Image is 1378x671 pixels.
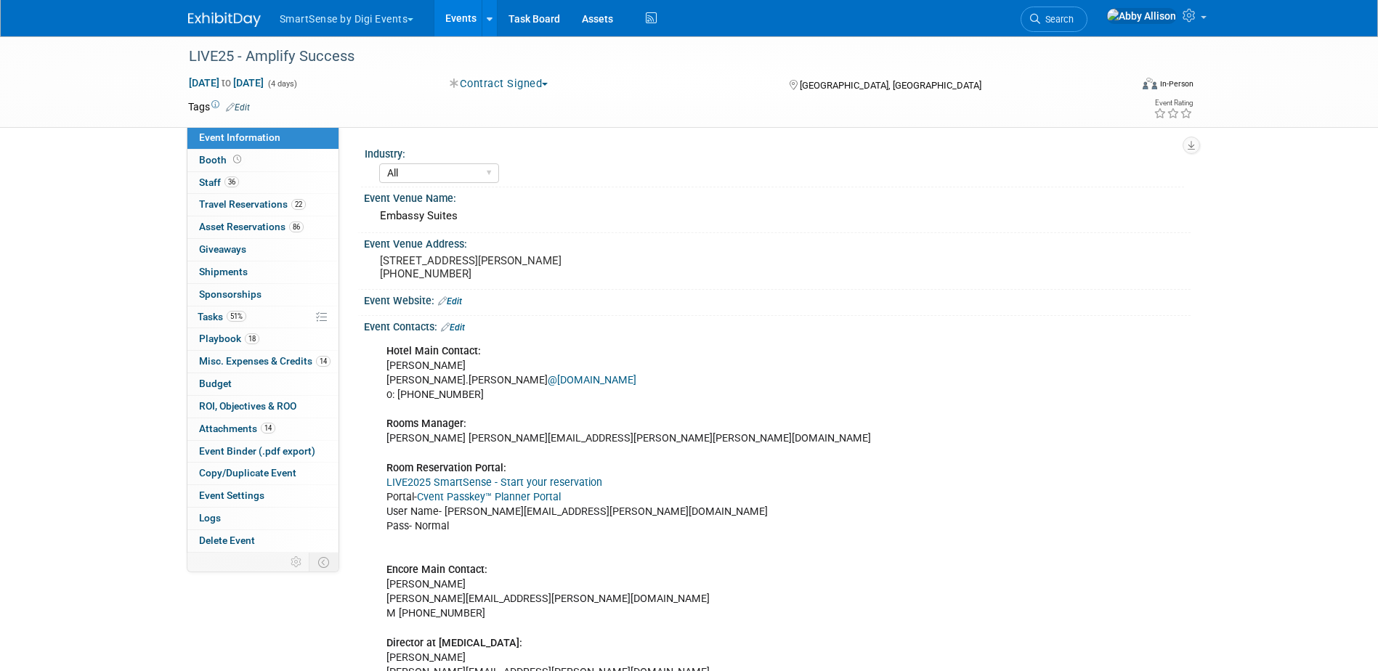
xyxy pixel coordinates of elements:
[386,462,506,474] b: Room Reservation Portal:
[417,491,561,503] a: Cvent Passkey™ Planner Portal
[1159,78,1193,89] div: In-Person
[267,79,297,89] span: (4 days)
[386,564,487,576] b: Encore Main Contact:
[199,288,262,300] span: Sponsorships
[291,199,306,210] span: 22
[219,77,233,89] span: to
[187,373,339,395] a: Budget
[187,508,339,529] a: Logs
[364,316,1191,335] div: Event Contacts:
[199,378,232,389] span: Budget
[199,423,275,434] span: Attachments
[187,194,339,216] a: Travel Reservations22
[199,534,255,546] span: Delete Event
[199,243,246,255] span: Giveaways
[800,80,981,91] span: [GEOGRAPHIC_DATA], [GEOGRAPHIC_DATA]
[187,328,339,350] a: Playbook18
[187,150,339,171] a: Booth
[199,198,306,210] span: Travel Reservations
[289,221,304,232] span: 86
[365,143,1184,161] div: Industry:
[386,637,522,649] b: Director at [MEDICAL_DATA]:
[224,176,239,187] span: 36
[199,512,221,524] span: Logs
[445,76,554,91] button: Contract Signed
[230,154,244,165] span: Booth not reserved yet
[1154,99,1193,107] div: Event Rating
[187,396,339,418] a: ROI, Objectives & ROO
[187,441,339,463] a: Event Binder (.pdf export)
[199,333,259,344] span: Playbook
[316,356,331,367] span: 14
[188,12,261,27] img: ExhibitDay
[199,266,248,277] span: Shipments
[187,463,339,484] a: Copy/Duplicate Event
[261,423,275,434] span: 14
[199,489,264,501] span: Event Settings
[187,284,339,306] a: Sponsorships
[187,306,339,328] a: Tasks51%
[245,333,259,344] span: 18
[284,553,309,572] td: Personalize Event Tab Strip
[199,467,296,479] span: Copy/Duplicate Event
[364,233,1191,251] div: Event Venue Address:
[1143,78,1157,89] img: Format-Inperson.png
[380,254,692,280] pre: [STREET_ADDRESS][PERSON_NAME] [PHONE_NUMBER]
[386,418,466,430] b: Rooms Manager:
[187,530,339,552] a: Delete Event
[199,355,331,367] span: Misc. Expenses & Credits
[187,485,339,507] a: Event Settings
[548,374,636,386] a: @[DOMAIN_NAME]
[199,445,315,457] span: Event Binder (.pdf export)
[187,127,339,149] a: Event Information
[1106,8,1177,24] img: Abby Allison
[1040,14,1074,25] span: Search
[375,205,1180,227] div: Embassy Suites
[227,311,246,322] span: 51%
[184,44,1109,70] div: LIVE25 - Amplify Success
[199,131,280,143] span: Event Information
[309,553,339,572] td: Toggle Event Tabs
[188,76,264,89] span: [DATE] [DATE]
[187,261,339,283] a: Shipments
[364,290,1191,309] div: Event Website:
[199,176,239,188] span: Staff
[441,322,465,333] a: Edit
[198,311,246,322] span: Tasks
[187,418,339,440] a: Attachments14
[438,296,462,306] a: Edit
[226,102,250,113] a: Edit
[187,216,339,238] a: Asset Reservations86
[199,221,304,232] span: Asset Reservations
[187,351,339,373] a: Misc. Expenses & Credits14
[1045,76,1194,97] div: Event Format
[1021,7,1087,32] a: Search
[199,400,296,412] span: ROI, Objectives & ROO
[386,476,602,489] a: LIVE2025 SmartSense - Start your reservation
[188,99,250,114] td: Tags
[187,239,339,261] a: Giveaways
[187,172,339,194] a: Staff36
[386,345,481,357] b: Hotel Main Contact:
[364,187,1191,206] div: Event Venue Name:
[199,154,244,166] span: Booth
